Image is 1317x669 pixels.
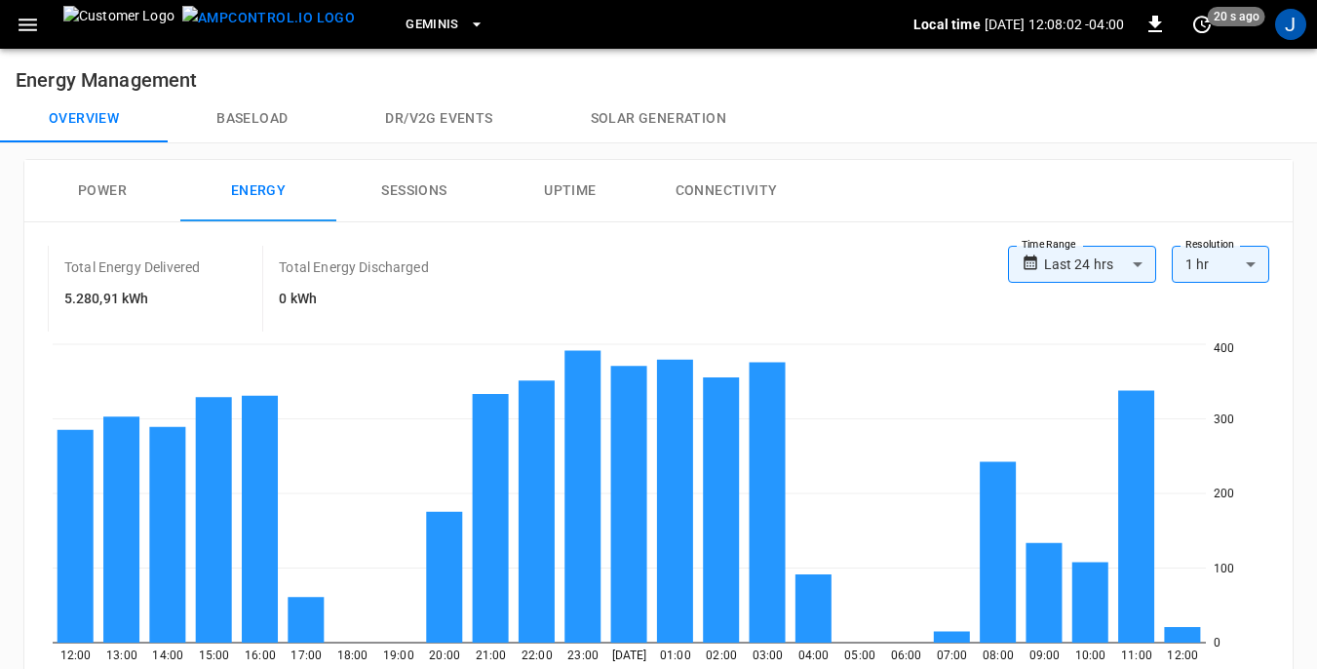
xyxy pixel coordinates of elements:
tspan: 10:00 [1075,649,1106,662]
tspan: 14:00 [152,649,183,662]
tspan: [DATE] [612,649,647,662]
button: Power [24,160,180,222]
tspan: 15:00 [199,649,230,662]
tspan: 100 [1214,562,1234,575]
div: 1 hr [1172,246,1269,283]
tspan: 04:00 [798,649,830,662]
tspan: 0 [1214,636,1220,649]
tspan: 400 [1214,341,1234,355]
button: Baseload [168,96,336,142]
label: Resolution [1185,237,1234,253]
h6: 0 kWh [279,289,428,310]
tspan: 16:00 [245,649,276,662]
div: profile-icon [1275,9,1306,40]
tspan: 13:00 [106,649,137,662]
p: Total Energy Delivered [64,257,200,277]
p: Local time [913,15,981,34]
button: set refresh interval [1186,9,1218,40]
div: Last 24 hrs [1044,246,1156,283]
label: Time Range [1022,237,1076,253]
img: Customer Logo [63,6,174,43]
img: ampcontrol.io logo [182,6,355,30]
tspan: 20:00 [429,649,460,662]
button: Geminis [398,6,492,44]
tspan: 05:00 [844,649,875,662]
tspan: 21:00 [476,649,507,662]
tspan: 23:00 [567,649,599,662]
tspan: 22:00 [522,649,553,662]
tspan: 12:00 [60,649,92,662]
p: [DATE] 12:08:02 -04:00 [985,15,1124,34]
span: 20 s ago [1208,7,1265,26]
tspan: 08:00 [983,649,1014,662]
tspan: 12:00 [1167,649,1198,662]
span: Geminis [406,14,459,36]
tspan: 19:00 [383,649,414,662]
tspan: 11:00 [1121,649,1152,662]
button: Dr/V2G events [336,96,541,142]
p: Total Energy Discharged [279,257,428,277]
tspan: 200 [1214,487,1234,500]
h6: 5.280,91 kWh [64,289,200,310]
tspan: 03:00 [753,649,784,662]
button: Connectivity [648,160,804,222]
tspan: 18:00 [337,649,368,662]
tspan: 02:00 [706,649,737,662]
tspan: 17:00 [291,649,322,662]
button: Sessions [336,160,492,222]
tspan: 300 [1214,413,1234,426]
tspan: 07:00 [937,649,968,662]
button: Solar generation [542,96,775,142]
button: Energy [180,160,336,222]
tspan: 06:00 [891,649,922,662]
tspan: 09:00 [1029,649,1061,662]
button: Uptime [492,160,648,222]
tspan: 01:00 [660,649,691,662]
